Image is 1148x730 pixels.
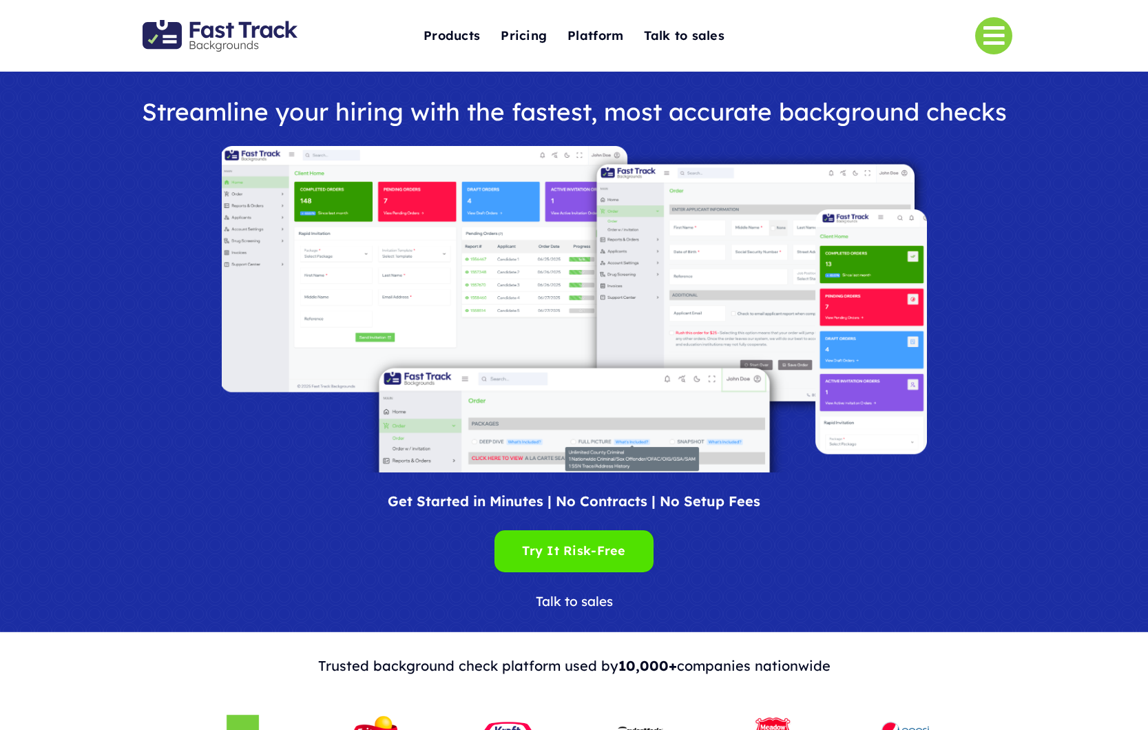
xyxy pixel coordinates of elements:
[522,541,625,562] span: Try It Risk-Free
[618,657,677,674] b: 10,000+
[644,25,724,47] span: Talk to sales
[388,492,760,510] span: Get Started in Minutes | No Contracts | No Setup Fees
[975,17,1012,54] a: Link to #
[355,1,793,70] nav: One Page
[127,98,1021,125] h1: Streamline your hiring with the fastest, most accurate background checks
[424,25,480,47] span: Products
[143,19,298,33] a: Fast Track Backgrounds Logo
[536,593,613,609] span: Talk to sales
[501,25,547,47] span: Pricing
[567,25,623,47] span: Platform
[494,530,653,572] a: Try It Risk-Free
[143,20,298,52] img: Fast Track Backgrounds Logo
[222,146,927,472] img: Fast Track Backgrounds Platform
[536,594,613,609] a: Talk to sales
[567,21,623,51] a: Platform
[644,21,724,51] a: Talk to sales
[136,654,1012,678] p: Trusted background check platform used by companies nationwide
[501,21,547,51] a: Pricing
